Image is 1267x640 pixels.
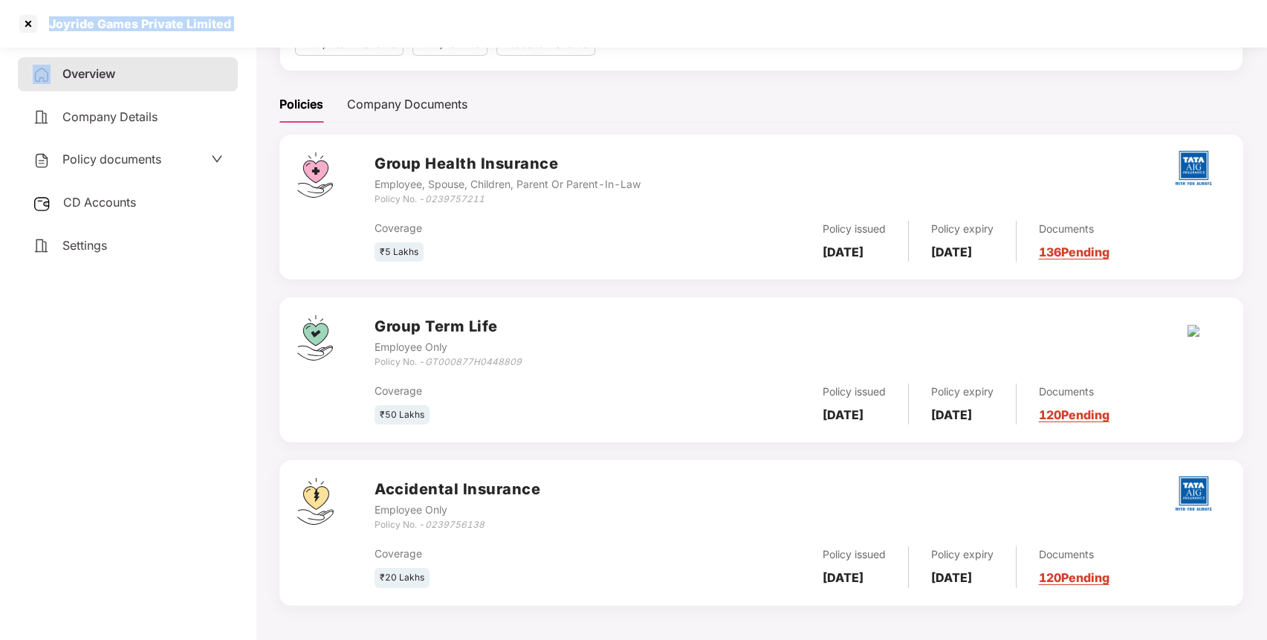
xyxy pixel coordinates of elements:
[375,339,522,355] div: Employee Only
[33,109,51,126] img: svg+xml;base64,PHN2ZyB4bWxucz0iaHR0cDovL3d3dy53My5vcmcvMjAwMC9zdmciIHdpZHRoPSIyNCIgaGVpZ2h0PSIyNC...
[375,242,424,262] div: ₹5 Lakhs
[375,568,430,588] div: ₹20 Lakhs
[297,315,333,361] img: svg+xml;base64,PHN2ZyB4bWxucz0iaHR0cDovL3d3dy53My5vcmcvMjAwMC9zdmciIHdpZHRoPSI0Ny43MTQiIGhlaWdodD...
[823,570,863,585] b: [DATE]
[823,384,886,400] div: Policy issued
[375,176,641,193] div: Employee, Spouse, Children, Parent Or Parent-In-Law
[62,152,161,167] span: Policy documents
[1039,407,1109,422] a: 120 Pending
[33,237,51,255] img: svg+xml;base64,PHN2ZyB4bWxucz0iaHR0cDovL3d3dy53My5vcmcvMjAwMC9zdmciIHdpZHRoPSIyNCIgaGVpZ2h0PSIyNC...
[823,546,886,563] div: Policy issued
[375,518,540,532] div: Policy No. -
[33,152,51,169] img: svg+xml;base64,PHN2ZyB4bWxucz0iaHR0cDovL3d3dy53My5vcmcvMjAwMC9zdmciIHdpZHRoPSIyNCIgaGVpZ2h0PSIyNC...
[931,384,994,400] div: Policy expiry
[211,153,223,165] span: down
[823,245,863,259] b: [DATE]
[62,66,115,81] span: Overview
[375,315,522,338] h3: Group Term Life
[823,221,886,237] div: Policy issued
[33,66,51,84] img: svg+xml;base64,PHN2ZyB4bWxucz0iaHR0cDovL3d3dy53My5vcmcvMjAwMC9zdmciIHdpZHRoPSIyNCIgaGVpZ2h0PSIyNC...
[375,383,658,399] div: Coverage
[931,546,994,563] div: Policy expiry
[1039,546,1109,563] div: Documents
[425,356,522,367] i: GT000877H0448809
[931,221,994,237] div: Policy expiry
[375,546,658,562] div: Coverage
[279,95,323,114] div: Policies
[931,245,972,259] b: [DATE]
[33,195,51,213] img: svg+xml;base64,PHN2ZyB3aWR0aD0iMjUiIGhlaWdodD0iMjQiIHZpZXdCb3g9IjAgMCAyNSAyNCIgZmlsbD0ibm9uZSIgeG...
[375,220,658,236] div: Coverage
[63,195,136,210] span: CD Accounts
[375,193,641,207] div: Policy No. -
[1039,245,1109,259] a: 136 Pending
[425,519,485,530] i: 0239756138
[375,152,641,175] h3: Group Health Insurance
[1187,325,1199,337] img: pra.png
[1167,468,1219,520] img: tatag.png
[931,407,972,422] b: [DATE]
[297,152,333,198] img: svg+xml;base64,PHN2ZyB4bWxucz0iaHR0cDovL3d3dy53My5vcmcvMjAwMC9zdmciIHdpZHRoPSI0Ny43MTQiIGhlaWdodD...
[297,478,334,525] img: svg+xml;base64,PHN2ZyB4bWxucz0iaHR0cDovL3d3dy53My5vcmcvMjAwMC9zdmciIHdpZHRoPSI0OS4zMjEiIGhlaWdodD...
[1039,221,1109,237] div: Documents
[1039,570,1109,585] a: 120 Pending
[931,570,972,585] b: [DATE]
[425,193,485,204] i: 0239757211
[375,355,522,369] div: Policy No. -
[375,502,540,518] div: Employee Only
[62,238,107,253] span: Settings
[823,407,863,422] b: [DATE]
[375,478,540,501] h3: Accidental Insurance
[375,405,430,425] div: ₹50 Lakhs
[1167,142,1219,194] img: tatag.png
[347,95,467,114] div: Company Documents
[62,109,158,124] span: Company Details
[40,16,231,31] div: Joyride Games Private Limited
[1039,384,1109,400] div: Documents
